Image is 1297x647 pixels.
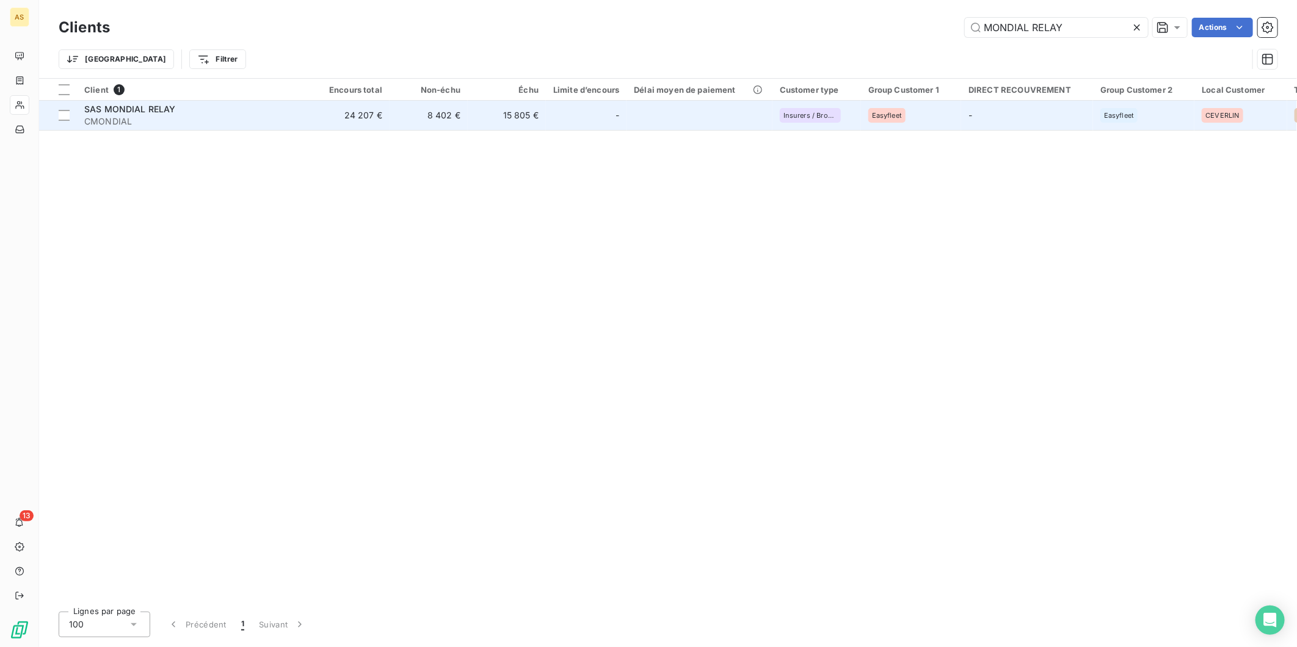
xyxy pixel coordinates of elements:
[234,612,252,637] button: 1
[59,16,110,38] h3: Clients
[319,85,382,95] div: Encours total
[553,85,619,95] div: Limite d’encours
[10,620,29,640] img: Logo LeanPay
[59,49,174,69] button: [GEOGRAPHIC_DATA]
[241,618,244,631] span: 1
[1205,112,1239,119] span: CEVERLIN
[160,612,234,637] button: Précédent
[84,115,304,128] span: CMONDIAL
[114,84,125,95] span: 1
[872,112,902,119] span: Easyfleet
[783,112,837,119] span: Insurers / Brokers
[252,612,313,637] button: Suivant
[20,510,34,521] span: 13
[69,618,84,631] span: 100
[468,101,546,130] td: 15 805 €
[390,101,468,130] td: 8 402 €
[189,49,245,69] button: Filtrer
[965,18,1148,37] input: Rechercher
[634,85,765,95] div: Délai moyen de paiement
[1104,112,1134,119] span: Easyfleet
[84,85,109,95] span: Client
[1100,85,1187,95] div: Group Customer 2
[84,104,176,114] span: SAS MONDIAL RELAY
[1192,18,1253,37] button: Actions
[311,101,390,130] td: 24 207 €
[475,85,539,95] div: Échu
[397,85,460,95] div: Non-échu
[968,85,1086,95] div: DIRECT RECOUVREMENT
[968,110,972,120] span: -
[1202,85,1279,95] div: Local Customer
[868,85,954,95] div: Group Customer 1
[10,7,29,27] div: AS
[1255,605,1285,635] div: Open Intercom Messenger
[616,109,619,121] span: -
[780,85,854,95] div: Customer type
